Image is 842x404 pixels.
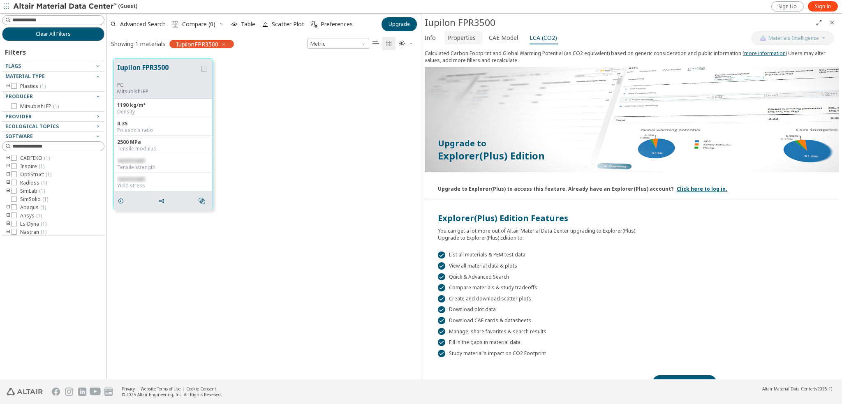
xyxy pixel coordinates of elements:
button: Clear All Filters [2,27,104,41]
div: PC [117,82,200,88]
span: ( 1 ) [41,229,46,235]
span: Metric [308,39,369,48]
span: CAE Model [489,31,518,44]
div: Tensile strength [117,164,209,171]
span: ( 1 ) [41,179,47,186]
span: ( 1 ) [53,103,59,110]
span: ( 1 ) [42,196,48,203]
div: Quick & Advanced Search [438,273,826,281]
div: Download plot data [438,306,826,314]
span: Mitsubishi EP [20,103,59,110]
button: Close [826,16,839,29]
div: Filters [2,41,30,61]
span: ( 1 ) [41,220,46,227]
button: Iupilon FPR3500 [117,62,200,82]
button: Details [114,193,131,209]
span: Preferences [321,21,353,27]
span: ( 1 ) [36,212,42,219]
div: Download CAE cards & datasheets [438,317,826,324]
button: Ecological Topics [2,122,104,132]
div: 2500 MPa [117,139,209,145]
span: restricted [117,175,144,182]
span: ( 1 ) [39,163,44,170]
span: Advanced Search [120,21,166,27]
span: ( 1 ) [44,155,50,162]
div: grid [107,52,421,380]
div:  [438,306,445,314]
i:  [311,21,317,28]
div: Explorer(Plus) Edition Features [438,212,826,224]
div: View all material data & plots [438,262,826,270]
span: Nastran [20,229,46,235]
i: toogle group [5,155,11,162]
i: toogle group [5,171,11,178]
div: Yield stress [117,182,209,189]
i: toogle group [5,212,11,219]
div: Upgrade to Explorer(Plus) to access this feature. Already have an Explorer(Plus) account? [438,182,673,192]
span: Radioss [20,180,47,186]
span: Flags [5,62,21,69]
p: Upgrade to [438,138,826,149]
span: Plastics [20,83,46,90]
div:  [438,252,445,259]
div: You can get a lot more out of Altair Material Data Center upgrading to Explorer(Plus). Upgrade to... [438,224,826,241]
a: Cookie Consent [186,386,216,392]
span: SimSolid [20,196,48,203]
span: ( 1 ) [39,187,45,194]
button: Share [155,193,172,209]
div:  [438,273,445,281]
img: AI Copilot [760,35,766,42]
div: Poisson's ratio [117,127,209,134]
div: Compare materials & study tradeoffs [438,284,826,291]
a: Sign In [808,1,838,12]
a: Login with your AltairOne account [543,378,622,385]
span: Altair Material Data Center [762,386,814,392]
span: Producer [5,93,33,100]
i: toogle group [5,229,11,235]
i: toogle group [5,83,11,90]
div: Fill in the gaps in material data [438,339,826,346]
span: Sign Up [778,3,797,10]
a: Request a quote [653,375,716,388]
span: Ecological Topics [5,123,59,130]
button: Theme [396,37,417,50]
p: Mitsubishi EP [117,88,200,95]
div: (Guest) [13,2,137,11]
span: LCA (CO2) [530,31,557,44]
img: Altair Engineering [7,388,43,395]
div:  [438,295,445,302]
span: Scatter Plot [272,21,304,27]
span: ( 1 ) [40,204,46,211]
a: Privacy [122,386,135,392]
div: 1190 kg/m³ [117,102,209,109]
div: Calculated Carbon Footprint and Global Warming Potential (as CO2 equivalent) based on generic con... [425,50,839,67]
div: © 2025 Altair Engineering, Inc. All Rights Reserved. [122,392,222,397]
div: Iupilon FPR3500 [425,16,812,29]
span: Abaqus [20,204,46,211]
button: Provider [2,112,104,122]
span: ( 1 ) [46,171,51,178]
div:  [438,350,445,357]
div: Create and download scatter plots [438,295,826,302]
button: Tile View [382,37,396,50]
div:  [438,328,445,335]
span: Material Type [5,73,45,80]
span: ( 1 ) [40,83,46,90]
button: Flags [2,61,104,71]
span: Info [425,31,436,44]
i: toogle group [5,204,11,211]
i: toogle group [5,188,11,194]
div: 0.35 [117,120,209,127]
div:  [438,284,445,291]
i:  [386,40,392,47]
span: CADFEKO [20,155,50,162]
div:  [438,262,445,270]
button: Similar search [195,193,212,209]
button: Material Type [2,72,104,81]
i:  [172,21,179,28]
span: Clear All Filters [36,31,71,37]
i: toogle group [5,221,11,227]
span: Ansys [20,212,42,219]
button: Full Screen [812,16,826,29]
div: Density [117,109,209,115]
